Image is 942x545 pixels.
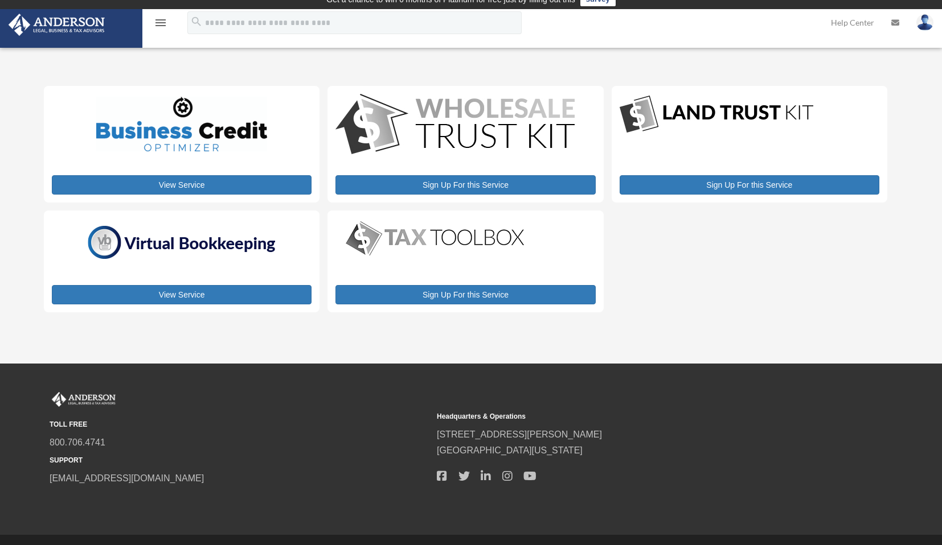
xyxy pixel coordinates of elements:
a: View Service [52,285,312,304]
a: View Service [52,175,312,195]
img: taxtoolbox_new-1.webp [335,218,535,258]
i: menu [154,16,167,30]
a: Sign Up For this Service [335,285,595,304]
small: TOLL FREE [50,419,429,431]
img: WS-Trust-Kit-lgo-1.jpg [335,94,575,157]
a: menu [154,20,167,30]
img: Anderson Advisors Platinum Portal [50,392,118,407]
small: Headquarters & Operations [437,411,816,423]
a: Sign Up For this Service [620,175,879,195]
small: SUPPORT [50,455,429,466]
a: Sign Up For this Service [335,175,595,195]
a: 800.706.4741 [50,437,105,447]
a: [GEOGRAPHIC_DATA][US_STATE] [437,445,583,455]
i: search [190,15,203,28]
a: [EMAIL_ADDRESS][DOMAIN_NAME] [50,473,204,483]
img: User Pic [916,14,933,31]
a: [STREET_ADDRESS][PERSON_NAME] [437,430,602,439]
img: LandTrust_lgo-1.jpg [620,94,813,135]
img: Anderson Advisors Platinum Portal [5,14,108,36]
